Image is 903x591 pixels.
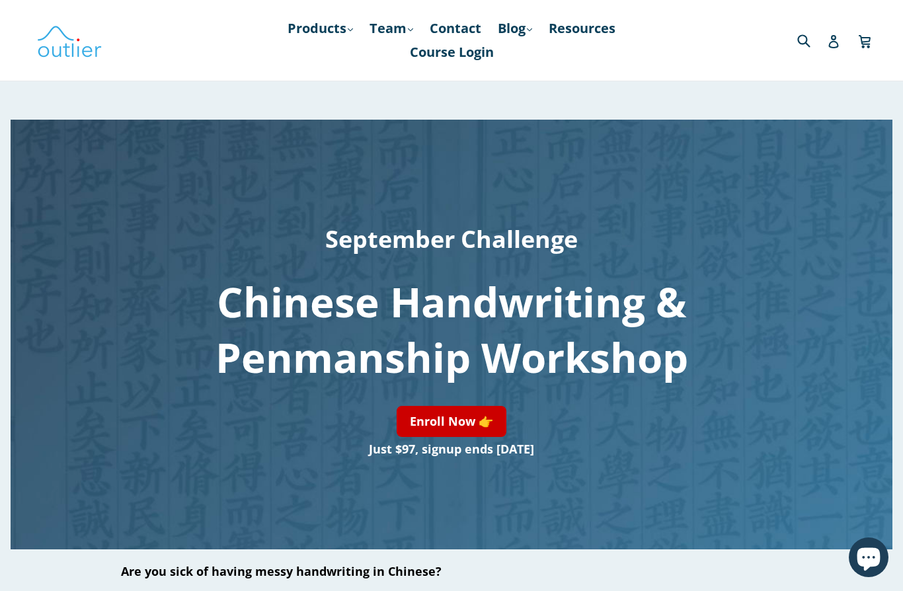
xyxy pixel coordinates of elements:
a: Blog [491,17,539,40]
inbox-online-store-chat: Shopify online store chat [845,537,892,580]
a: Course Login [403,40,500,64]
h2: September Challenge [143,216,760,263]
a: Contact [423,17,488,40]
a: Enroll Now 👉 [397,406,506,437]
input: Search [794,26,830,54]
h3: Just $97, signup ends [DATE] [143,437,760,461]
a: Team [363,17,420,40]
img: Outlier Linguistics [36,21,102,59]
h1: Chinese Handwriting & Penmanship Workshop [143,274,760,385]
a: Resources [542,17,622,40]
span: Are you sick of having messy handwriting in Chinese? [121,563,442,579]
a: Products [281,17,360,40]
